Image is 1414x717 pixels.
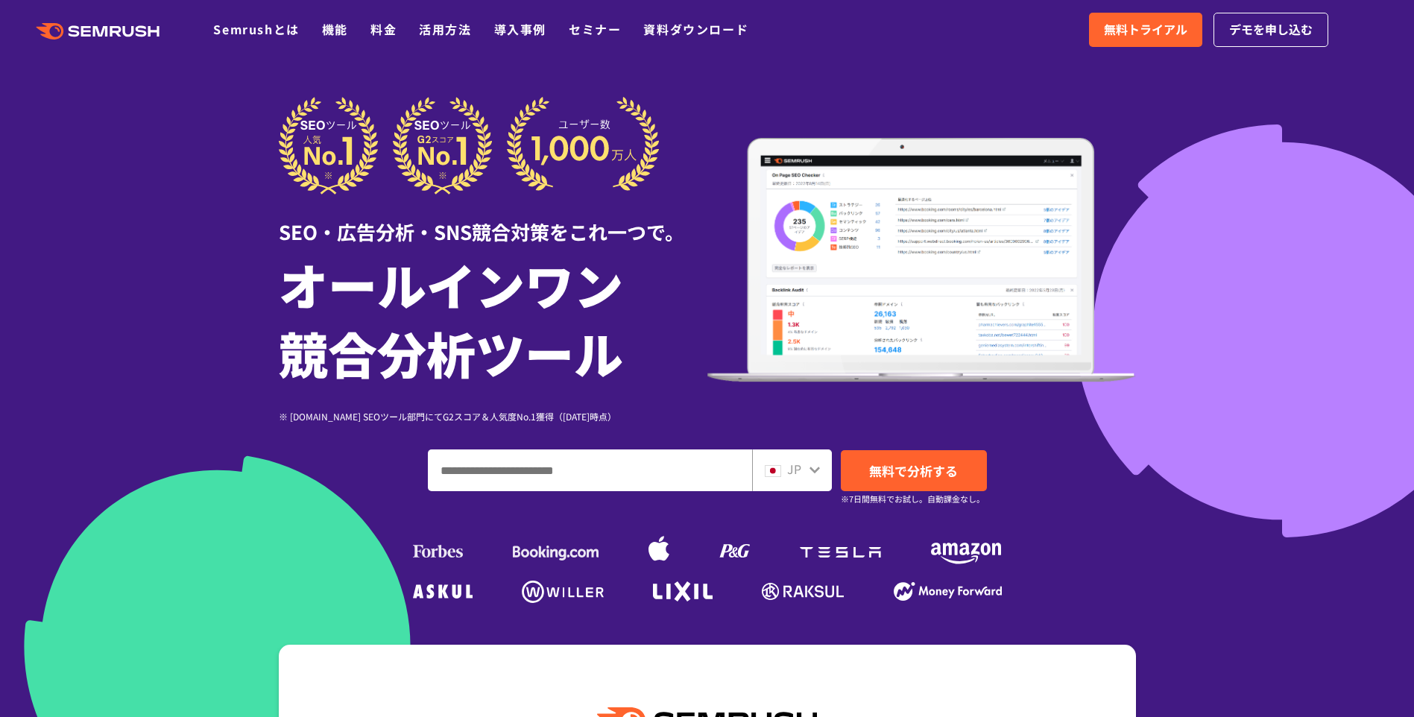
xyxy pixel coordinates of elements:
[841,492,985,506] small: ※7日間無料でお試し。自動課金なし。
[1089,13,1202,47] a: 無料トライアル
[1213,13,1328,47] a: デモを申し込む
[643,20,748,38] a: 資料ダウンロード
[419,20,471,38] a: 活用方法
[279,250,707,387] h1: オールインワン 競合分析ツール
[429,450,751,490] input: ドメイン、キーワードまたはURLを入力してください
[494,20,546,38] a: 導入事例
[279,409,707,423] div: ※ [DOMAIN_NAME] SEOツール部門にてG2スコア＆人気度No.1獲得（[DATE]時点）
[322,20,348,38] a: 機能
[279,195,707,246] div: SEO・広告分析・SNS競合対策をこれ一つで。
[1229,20,1313,40] span: デモを申し込む
[370,20,397,38] a: 料金
[213,20,299,38] a: Semrushとは
[1104,20,1187,40] span: 無料トライアル
[787,460,801,478] span: JP
[841,450,987,491] a: 無料で分析する
[869,461,958,480] span: 無料で分析する
[569,20,621,38] a: セミナー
